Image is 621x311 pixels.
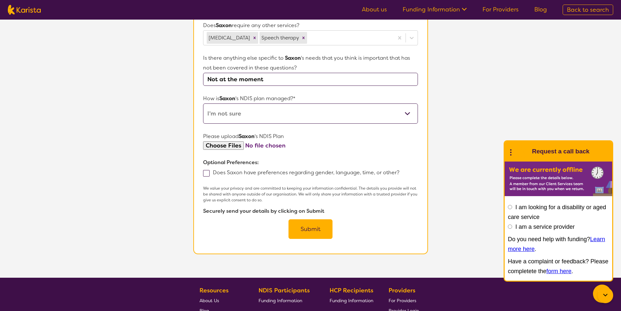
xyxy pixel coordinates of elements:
label: I am looking for a disability or aged care service [508,204,606,220]
button: Submit [288,219,333,239]
p: We value your privacy and are committed to keeping your information confidential. The details you... [203,185,418,203]
b: NDIS Participants [259,287,310,294]
b: Optional Preferences: [203,159,259,166]
span: About Us [200,298,219,303]
p: Does require any other services? [203,21,418,30]
b: Securely send your details by clicking on Submit [203,208,324,214]
div: Remove Occupational therapy [251,32,258,44]
a: For Providers [389,295,419,305]
span: For Providers [389,298,416,303]
a: Funding Information [403,6,467,13]
strong: Saxon [219,95,235,102]
a: Funding Information [259,295,315,305]
strong: Saxon [285,54,301,61]
div: Speech therapy [259,32,300,44]
strong: Saxon [239,133,255,140]
div: Remove Speech therapy [300,32,307,44]
a: For Providers [482,6,519,13]
p: Please upload 's NDIS Plan [203,132,418,141]
label: I am a service provider [515,224,575,230]
a: About Us [200,295,243,305]
p: Have a complaint or feedback? Please completete the . [508,257,609,276]
img: Karista logo [8,5,41,15]
button: Channel Menu [593,285,611,303]
b: HCP Recipients [330,287,373,294]
p: Is there anything else specific to 's needs that you think is important that has not been covered... [203,53,418,73]
input: Type you answer here [203,73,418,86]
img: Karista [515,145,528,158]
div: [MEDICAL_DATA] [207,32,251,44]
a: Blog [534,6,547,13]
img: Karista offline chat form to request call back [505,162,612,196]
a: About us [362,6,387,13]
b: Resources [200,287,229,294]
span: Funding Information [259,298,302,303]
span: Back to search [567,6,609,14]
p: Do you need help with funding? . [508,234,609,254]
span: Funding Information [330,298,373,303]
a: Funding Information [330,295,373,305]
b: Providers [389,287,415,294]
h1: Request a call back [532,147,589,156]
a: Back to search [563,5,613,15]
p: How is 's NDIS plan managed?* [203,94,418,103]
a: form here [546,268,571,274]
strong: Saxon [216,22,232,29]
label: Does Saxon have preferences regarding gender, language, time, or other? [203,169,404,176]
